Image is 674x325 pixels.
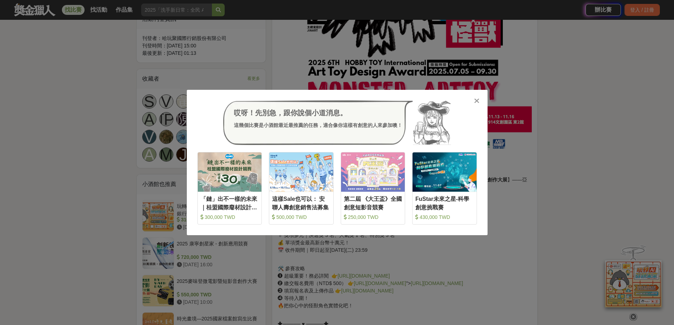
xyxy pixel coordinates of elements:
div: 「鏈」出不一樣的未來｜桂盟國際廢材設計競賽 [201,195,259,211]
img: Avatar [413,100,451,145]
div: FuStar未來之星-科學創意挑戰賽 [415,195,474,211]
div: 300,000 TWD [201,214,259,221]
a: Cover Image第二屆 《大王盃》全國創意短影音競賽 250,000 TWD [341,152,405,225]
div: 430,000 TWD [415,214,474,221]
div: 250,000 TWD [344,214,402,221]
div: 第二屆 《大王盃》全國創意短影音競賽 [344,195,402,211]
img: Cover Image [198,152,262,192]
img: Cover Image [341,152,405,192]
a: Cover Image這樣Sale也可以： 安聯人壽創意銷售法募集 500,000 TWD [269,152,334,225]
img: Cover Image [413,152,477,192]
div: 這樣Sale也可以： 安聯人壽創意銷售法募集 [272,195,330,211]
img: Cover Image [269,152,333,192]
div: 500,000 TWD [272,214,330,221]
a: Cover ImageFuStar未來之星-科學創意挑戰賽 430,000 TWD [412,152,477,225]
a: Cover Image「鏈」出不一樣的未來｜桂盟國際廢材設計競賽 300,000 TWD [197,152,262,225]
div: 哎呀！先別急，跟你說個小道消息。 [234,108,402,118]
div: 這幾個比賽是小酒館最近最推薦的任務，適合像你這樣有創意的人來參加噢！ [234,122,402,129]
